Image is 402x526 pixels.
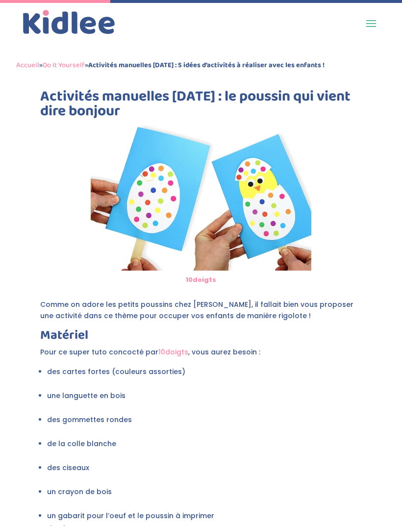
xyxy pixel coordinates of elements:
strong: Activités manuelles [DATE] : 5 idées d’activités à réaliser avec les enfants ! [88,59,325,71]
li: des ciseaux [47,461,362,474]
li: un crayon de bois [47,485,362,498]
li: une languette en bois [47,389,362,402]
a: 10doigts [186,275,216,284]
span: » » [16,59,325,71]
h2: Activités manuelles [DATE] : le poussin qui vient dire bonjour [40,89,362,124]
h3: Matériel [40,329,362,347]
a: Do It Yourself [43,59,85,71]
li: des cartes fortes (couleurs assorties) [47,365,362,378]
p: Comme on adore les petits poussins chez [PERSON_NAME], il fallait bien vous proposer une activité... [40,299,362,329]
li: un gabarit pour l’oeuf et le poussin à imprimer [47,509,362,522]
img: Un poussin qui sort enfin de son œuf [91,124,311,271]
a: 10doigts [158,347,188,357]
li: des gommettes rondes [47,413,362,426]
a: Accueil [16,59,39,71]
li: de la colle blanche [47,437,362,450]
p: Pour ce super tuto concocté par , vous aurez besoin : [40,347,362,365]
